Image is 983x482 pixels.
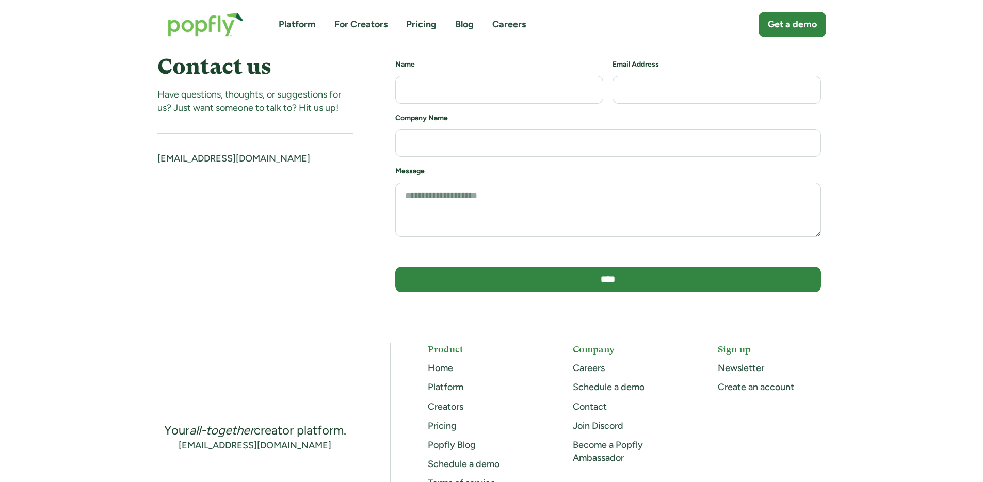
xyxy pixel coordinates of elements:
form: Contact us [395,59,821,301]
a: home [157,2,254,47]
a: Creators [428,401,463,412]
h5: Company [573,343,681,356]
a: Popfly Blog [428,439,476,451]
em: all-together [189,423,254,438]
h6: Email Address [613,59,821,70]
h5: Sign up [718,343,826,356]
h6: Message [395,166,821,176]
a: Pricing [428,420,457,431]
a: Become a Popfly Ambassador [573,439,643,463]
h6: Name [395,59,604,70]
h4: Contact us [157,54,353,79]
a: Schedule a demo [428,458,499,470]
a: Schedule a demo [573,381,644,393]
div: Have questions, thoughts, or suggestions for us? Just want someone to talk to? Hit us up! [157,88,353,114]
a: Platform [428,381,463,393]
a: Blog [455,18,474,31]
a: Create an account [718,381,794,393]
a: Get a demo [759,12,826,37]
h5: Product [428,343,536,356]
a: [EMAIL_ADDRESS][DOMAIN_NAME] [157,153,310,164]
a: Contact [573,401,607,412]
a: Careers [573,362,605,374]
h6: Company Name [395,113,821,123]
a: Platform [279,18,316,31]
div: Get a demo [768,18,817,31]
a: Pricing [406,18,437,31]
div: Your creator platform. [164,422,346,439]
a: Careers [492,18,526,31]
a: [EMAIL_ADDRESS][DOMAIN_NAME] [179,439,331,452]
a: For Creators [334,18,388,31]
a: Join Discord [573,420,623,431]
a: Home [428,362,453,374]
a: Newsletter [718,362,764,374]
